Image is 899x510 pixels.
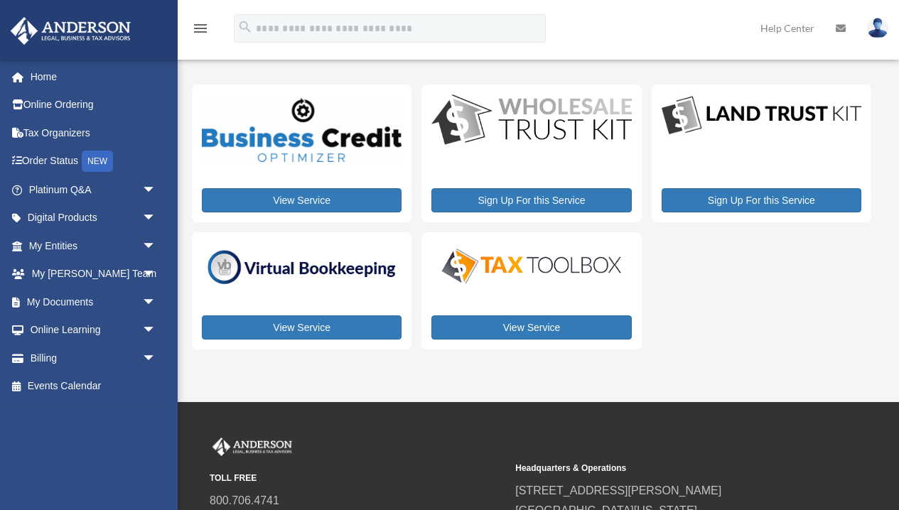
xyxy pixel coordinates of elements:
a: Events Calendar [10,372,178,401]
span: arrow_drop_down [142,316,171,345]
img: WS-Trust-Kit-lgo-1.jpg [431,94,631,147]
a: My Entitiesarrow_drop_down [10,232,178,260]
a: Tax Organizers [10,119,178,147]
div: NEW [82,151,113,172]
a: 800.706.4741 [210,494,279,506]
a: Platinum Q&Aarrow_drop_down [10,175,178,204]
img: Anderson Advisors Platinum Portal [6,17,135,45]
span: arrow_drop_down [142,288,171,317]
a: Home [10,63,178,91]
span: arrow_drop_down [142,260,171,289]
a: Online Ordering [10,91,178,119]
a: View Service [202,188,402,212]
img: LandTrust_lgo-1.jpg [662,94,861,137]
a: Online Learningarrow_drop_down [10,316,178,344]
a: View Service [431,315,631,340]
a: Digital Productsarrow_drop_down [10,204,171,232]
img: User Pic [867,18,888,38]
span: arrow_drop_down [142,204,171,233]
img: Anderson Advisors Platinum Portal [210,438,295,456]
a: menu [192,25,209,37]
span: arrow_drop_down [142,344,171,373]
span: arrow_drop_down [142,232,171,261]
a: Sign Up For this Service [662,188,861,212]
small: Headquarters & Operations [515,461,811,476]
a: View Service [202,315,402,340]
small: TOLL FREE [210,471,505,486]
a: My [PERSON_NAME] Teamarrow_drop_down [10,260,178,288]
a: [STREET_ADDRESS][PERSON_NAME] [515,484,721,497]
a: Sign Up For this Service [431,188,631,212]
a: Billingarrow_drop_down [10,344,178,372]
i: search [237,19,253,35]
a: Order StatusNEW [10,147,178,176]
span: arrow_drop_down [142,175,171,205]
i: menu [192,20,209,37]
a: My Documentsarrow_drop_down [10,288,178,316]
